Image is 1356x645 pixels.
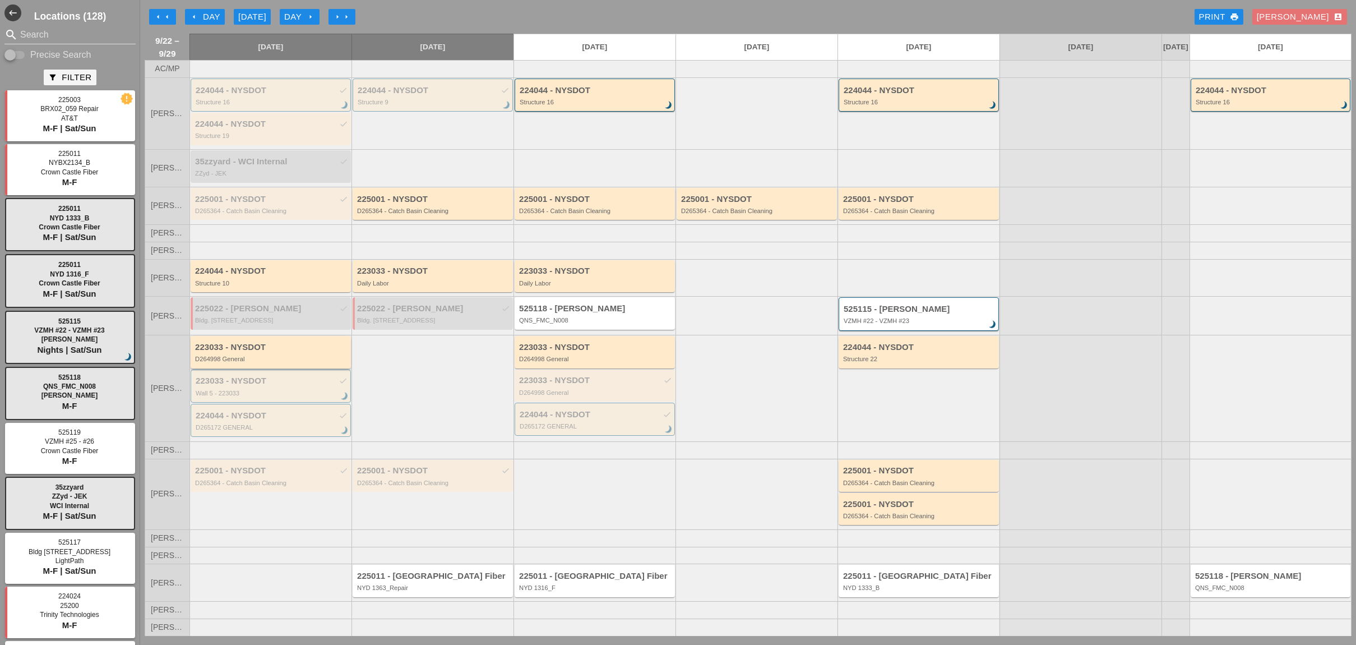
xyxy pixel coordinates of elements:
[357,304,510,314] div: 225022 - [PERSON_NAME]
[50,214,90,222] span: NYD 1333_B
[151,201,184,210] span: [PERSON_NAME]
[155,64,179,73] span: AC/MP
[195,304,348,314] div: 225022 - [PERSON_NAME]
[357,280,510,287] div: Daily Labor
[151,34,184,60] span: 9/22 – 9/29
[196,390,348,397] div: Wall 5 - 223033
[189,11,220,24] div: Day
[1000,34,1161,60] a: [DATE]
[151,534,184,542] span: [PERSON_NAME]
[843,480,996,486] div: D265364 - Catch Basin Cleaning
[234,9,271,25] button: [DATE]
[61,114,78,122] span: AT&T
[151,606,184,614] span: [PERSON_NAME]
[50,270,89,278] span: NYD 1316_F
[1196,86,1347,95] div: 224044 - NYSDOT
[151,490,184,498] span: [PERSON_NAME]
[195,343,348,352] div: 223033 - NYSDOT
[501,466,510,475] i: check
[58,96,81,104] span: 225003
[41,168,99,176] span: Crown Castle Fiber
[62,620,77,630] span: M-F
[328,9,355,25] button: Move Ahead 1 Week
[58,261,81,269] span: 225011
[151,312,184,320] span: [PERSON_NAME]
[519,572,672,581] div: 225011 - [GEOGRAPHIC_DATA] Fiber
[987,319,999,331] i: brightness_3
[62,401,77,411] span: M-F
[1257,11,1343,24] div: [PERSON_NAME]
[122,351,135,363] i: brightness_3
[844,305,996,314] div: 525115 - [PERSON_NAME]
[681,208,834,214] div: D265364 - Catch Basin Cleaning
[196,411,348,421] div: 224044 - NYSDOT
[519,266,672,276] div: 223033 - NYSDOT
[195,317,348,324] div: Bldg. 130 5th Ave
[843,208,996,214] div: D265364 - Catch Basin Cleaning
[357,266,510,276] div: 223033 - NYSDOT
[151,229,184,237] span: [PERSON_NAME]
[58,374,81,381] span: 525118
[195,480,348,486] div: D265364 - Catch Basin Cleaning
[49,159,90,167] span: NYBX2134_B
[339,86,348,95] i: check
[195,157,348,167] div: 35zzyard - WCI Internal
[58,150,81,158] span: 225011
[352,34,513,60] a: [DATE]
[43,232,96,242] span: M-F | Sat/Sun
[190,34,351,60] a: [DATE]
[520,410,672,420] div: 224044 - NYSDOT
[357,466,510,476] div: 225001 - NYSDOT
[58,538,81,546] span: 525117
[195,208,348,214] div: D265364 - Catch Basin Cleaning
[519,317,672,324] div: QNS_FMC_N008
[58,317,81,325] span: 525115
[1196,99,1347,105] div: Structure 16
[39,279,100,287] span: Crown Castle Fiber
[306,12,315,21] i: arrow_right
[663,410,672,419] i: check
[151,384,184,393] span: [PERSON_NAME]
[48,71,91,84] div: Filter
[1338,99,1350,112] i: brightness_3
[195,266,348,276] div: 224044 - NYSDOT
[189,12,198,21] i: arrow_left
[519,356,672,362] div: D264998 General
[154,12,163,21] i: arrow_left
[357,572,510,581] div: 225011 - [GEOGRAPHIC_DATA] Fiber
[43,289,96,298] span: M-F | Sat/Sun
[843,466,996,476] div: 225001 - NYSDOT
[151,274,184,282] span: [PERSON_NAME]
[520,423,672,430] div: D265172 GENERAL
[339,425,351,437] i: brightness_3
[196,99,348,105] div: Structure 16
[195,280,348,287] div: Structure 10
[663,423,675,436] i: brightness_3
[520,99,672,105] div: Structure 16
[843,572,996,581] div: 225011 - [GEOGRAPHIC_DATA] Fiber
[843,195,996,204] div: 225001 - NYSDOT
[843,356,996,362] div: Structure 22
[151,579,184,587] span: [PERSON_NAME]
[519,343,672,352] div: 223033 - NYSDOT
[519,584,672,591] div: NYD 1316_F
[843,343,996,352] div: 224044 - NYSDOT
[62,456,77,466] span: M-F
[195,119,348,129] div: 224044 - NYSDOT
[844,317,996,324] div: VZMH #22 - VZMH #23
[195,466,348,476] div: 225001 - NYSDOT
[43,123,96,133] span: M-F | Sat/Sun
[519,208,672,214] div: D265364 - Catch Basin Cleaning
[62,177,77,187] span: M-F
[238,11,266,24] div: [DATE]
[151,109,184,118] span: [PERSON_NAME]
[1195,9,1243,25] a: Print
[844,86,996,95] div: 224044 - NYSDOT
[45,437,94,445] span: VZMH #25 - #26
[195,132,348,139] div: Structure 19
[339,119,348,128] i: check
[20,26,120,44] input: Search
[357,195,510,204] div: 225001 - NYSDOT
[4,28,18,42] i: search
[280,9,320,25] button: Day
